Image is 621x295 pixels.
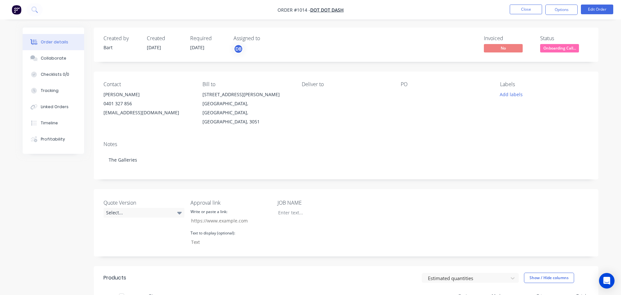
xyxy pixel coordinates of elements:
div: Select... [103,208,184,218]
div: Profitability [41,136,65,142]
div: [PERSON_NAME] [103,90,192,99]
button: Add labels [496,90,526,99]
button: Close [510,5,542,14]
div: The Galleries [103,150,589,170]
span: Order #1014 - [278,7,310,13]
label: Write or paste a link: [191,209,227,215]
button: Tracking [23,83,84,99]
span: No [484,44,523,52]
div: Status [540,35,589,41]
div: Products [103,274,126,282]
div: Deliver to [302,81,390,87]
div: Linked Orders [41,104,69,110]
div: Checklists 0/0 [41,72,69,77]
button: Collaborate [23,50,84,66]
div: Bill to [202,81,291,87]
label: JOB NAME [278,199,358,207]
span: Onboarding Call... [540,44,579,52]
div: Bart [103,44,139,51]
div: [STREET_ADDRESS][PERSON_NAME][GEOGRAPHIC_DATA], [GEOGRAPHIC_DATA], [GEOGRAPHIC_DATA], 3051 [202,90,291,126]
button: Linked Orders [23,99,84,115]
div: Order details [41,39,68,45]
div: [PERSON_NAME]0401 327 856[EMAIL_ADDRESS][DOMAIN_NAME] [103,90,192,117]
div: Open Intercom Messenger [599,273,615,289]
div: Contact [103,81,192,87]
button: Edit Order [581,5,613,14]
button: Timeline [23,115,84,131]
img: Factory [12,5,21,15]
div: Created [147,35,182,41]
span: [DATE] [147,44,161,51]
button: Options [545,5,578,15]
div: Required [190,35,226,41]
input: Text [188,237,265,247]
div: Invoiced [484,35,532,41]
div: Assigned to [234,35,298,41]
label: Approval link [191,199,271,207]
div: Timeline [41,120,58,126]
button: Show / Hide columns [524,273,574,283]
div: Created by [103,35,139,41]
button: Order details [23,34,84,50]
button: Checklists 0/0 [23,66,84,83]
div: [STREET_ADDRESS][PERSON_NAME] [202,90,291,99]
div: [EMAIL_ADDRESS][DOMAIN_NAME] [103,108,192,117]
button: Profitability [23,131,84,147]
div: 0401 327 856 [103,99,192,108]
button: Onboarding Call... [540,44,579,54]
span: [DATE] [190,44,204,51]
div: [GEOGRAPHIC_DATA], [GEOGRAPHIC_DATA], [GEOGRAPHIC_DATA], 3051 [202,99,291,126]
label: Text to display (optional): [191,230,235,236]
div: Collaborate [41,55,66,61]
input: https://www.example.com [188,216,265,225]
div: Tracking [41,88,59,94]
div: Notes [103,141,589,147]
label: Quote Version [103,199,184,207]
button: DB [234,44,243,54]
a: Dot Dot Dash [310,7,344,13]
div: Labels [500,81,589,87]
div: PO [401,81,489,87]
